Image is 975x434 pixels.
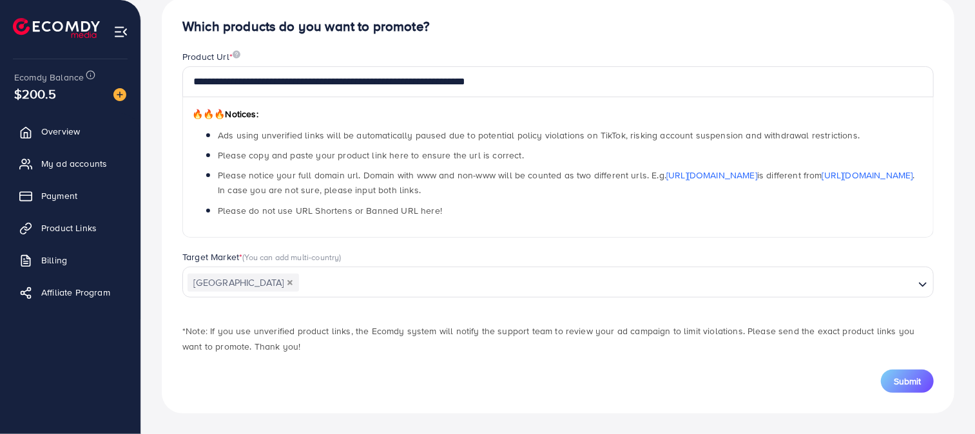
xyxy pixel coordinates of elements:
span: $200.5 [14,84,56,103]
button: Submit [881,370,934,393]
span: [GEOGRAPHIC_DATA] [188,274,299,292]
label: Product Url [182,50,240,63]
img: image [233,50,240,59]
iframe: Chat [920,376,965,424]
img: menu [113,24,128,39]
button: Deselect Japan [287,279,293,286]
a: Billing [10,247,131,273]
span: Overview [41,125,80,138]
div: Search for option [182,267,934,297]
span: Product Links [41,222,97,234]
a: Overview [10,118,131,144]
p: *Note: If you use unverified product links, the Ecomdy system will notify the support team to rev... [182,323,934,354]
input: Search for option [300,273,913,293]
span: Submit [894,375,921,388]
label: Target Market [182,250,342,263]
img: logo [13,18,100,38]
h4: Which products do you want to promote? [182,19,934,35]
a: [URL][DOMAIN_NAME] [666,169,757,182]
span: Billing [41,254,67,267]
a: My ad accounts [10,151,131,176]
span: 🔥🔥🔥 [192,108,225,120]
span: My ad accounts [41,157,107,170]
a: Affiliate Program [10,279,131,305]
img: image [113,88,126,101]
span: Payment [41,189,77,202]
span: (You can add multi-country) [242,251,341,263]
span: Ecomdy Balance [14,71,84,84]
span: Affiliate Program [41,286,110,299]
a: Payment [10,183,131,209]
span: Please do not use URL Shortens or Banned URL here! [218,204,442,217]
span: Please notice your full domain url. Domain with www and non-www will be counted as two different ... [218,169,915,196]
a: [URL][DOMAIN_NAME] [822,169,913,182]
span: Please copy and paste your product link here to ensure the url is correct. [218,149,524,162]
a: Product Links [10,215,131,241]
span: Ads using unverified links will be automatically paused due to potential policy violations on Tik... [218,129,860,142]
span: Notices: [192,108,258,120]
